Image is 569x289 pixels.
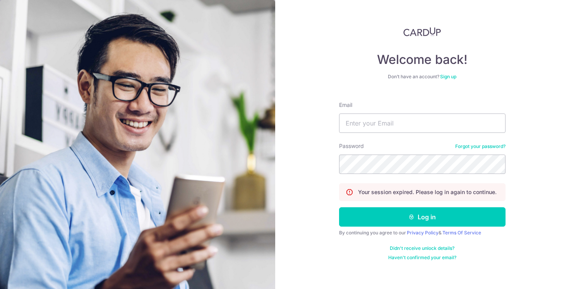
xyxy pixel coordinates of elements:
label: Password [339,142,364,150]
h4: Welcome back! [339,52,506,67]
input: Enter your Email [339,114,506,133]
button: Log in [339,207,506,227]
a: Sign up [440,74,456,79]
label: Email [339,101,352,109]
p: Your session expired. Please log in again to continue. [358,188,497,196]
a: Didn't receive unlock details? [390,245,454,251]
a: Haven't confirmed your email? [388,255,456,261]
a: Forgot your password? [455,143,506,150]
a: Privacy Policy [407,230,439,236]
div: By continuing you agree to our & [339,230,506,236]
a: Terms Of Service [442,230,481,236]
img: CardUp Logo [403,27,441,36]
div: Don’t have an account? [339,74,506,80]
